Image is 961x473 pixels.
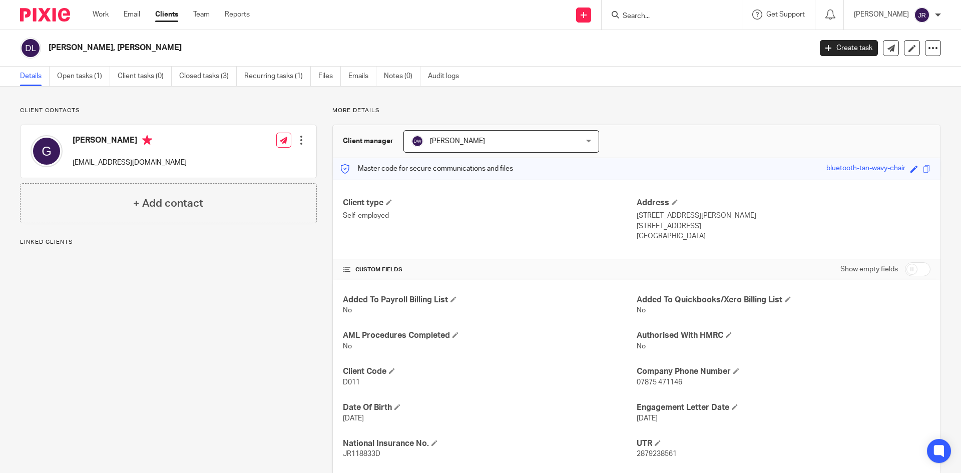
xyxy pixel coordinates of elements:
a: Email [124,10,140,20]
span: D011 [343,379,360,386]
p: Linked clients [20,238,317,246]
span: Get Support [766,11,805,18]
span: No [637,307,646,314]
p: Client contacts [20,107,317,115]
h4: [PERSON_NAME] [73,135,187,148]
p: Self-employed [343,211,637,221]
h4: Authorised With HMRC [637,330,930,341]
h4: Company Phone Number [637,366,930,377]
a: Team [193,10,210,20]
h4: Date Of Birth [343,402,637,413]
a: Create task [820,40,878,56]
span: 07875 471146 [637,379,682,386]
h4: + Add contact [133,196,203,211]
h4: Address [637,198,930,208]
a: Emails [348,67,376,86]
img: svg%3E [20,38,41,59]
a: Notes (0) [384,67,420,86]
input: Search [622,12,712,21]
a: Work [93,10,109,20]
i: Primary [142,135,152,145]
p: [GEOGRAPHIC_DATA] [637,231,930,241]
span: 2879238561 [637,450,677,457]
a: Files [318,67,341,86]
h4: Added To Payroll Billing List [343,295,637,305]
h4: UTR [637,438,930,449]
h2: [PERSON_NAME], [PERSON_NAME] [49,43,654,53]
span: JR118833D [343,450,380,457]
p: [STREET_ADDRESS] [637,221,930,231]
a: Audit logs [428,67,466,86]
img: svg%3E [914,7,930,23]
span: No [343,307,352,314]
p: [PERSON_NAME] [854,10,909,20]
h4: AML Procedures Completed [343,330,637,341]
h4: Added To Quickbooks/Xero Billing List [637,295,930,305]
span: [DATE] [343,415,364,422]
label: Show empty fields [840,264,898,274]
p: Master code for secure communications and files [340,164,513,174]
img: svg%3E [411,135,423,147]
span: [DATE] [637,415,658,422]
h4: National Insurance No. [343,438,637,449]
a: Recurring tasks (1) [244,67,311,86]
a: Reports [225,10,250,20]
p: [STREET_ADDRESS][PERSON_NAME] [637,211,930,221]
h3: Client manager [343,136,393,146]
div: bluetooth-tan-wavy-chair [826,163,905,175]
p: More details [332,107,941,115]
a: Details [20,67,50,86]
img: svg%3E [31,135,63,167]
a: Clients [155,10,178,20]
a: Closed tasks (3) [179,67,237,86]
p: [EMAIL_ADDRESS][DOMAIN_NAME] [73,158,187,168]
a: Open tasks (1) [57,67,110,86]
h4: Client type [343,198,637,208]
span: [PERSON_NAME] [430,138,485,145]
span: No [343,343,352,350]
a: Client tasks (0) [118,67,172,86]
h4: Client Code [343,366,637,377]
img: Pixie [20,8,70,22]
h4: CUSTOM FIELDS [343,266,637,274]
h4: Engagement Letter Date [637,402,930,413]
span: No [637,343,646,350]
